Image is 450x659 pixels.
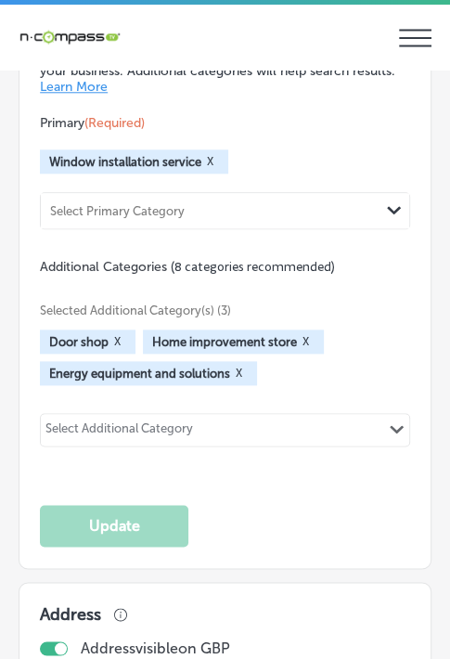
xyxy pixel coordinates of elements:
div: Domain Overview [71,110,166,122]
span: Additional Categories [40,259,335,275]
img: tab_keywords_by_traffic_grey.svg [185,108,199,123]
div: Select Primary Category [50,204,185,218]
span: Home improvement store [152,335,297,349]
button: X [297,334,315,349]
span: Window installation service [49,155,201,169]
p: Make the primary category the best choice for describing your business. Additional categories wil... [40,47,410,95]
span: Primary [40,115,145,131]
div: Select Additional Category [45,421,193,443]
a: Learn More [40,79,108,95]
button: X [230,366,248,381]
span: Energy equipment and solutions [49,367,230,381]
div: v 4.0.25 [52,30,91,45]
button: X [201,154,219,169]
button: Update [40,505,188,547]
span: (8 categories recommended) [171,258,335,276]
img: tab_domain_overview_orange.svg [50,108,65,123]
span: (Required) [84,115,145,131]
div: Domain: [DOMAIN_NAME] [48,48,204,63]
span: Door shop [49,335,109,349]
span: Selected Additional Category(s) (3) [40,304,396,317]
button: X [109,334,126,349]
img: 660ab0bf-5cc7-4cb8-ba1c-48b5ae0f18e60NCTV_CLogo_TV_Black_-500x88.png [19,28,121,45]
img: logo_orange.svg [30,30,45,45]
img: website_grey.svg [30,48,45,63]
p: Address visible on GBP [81,639,230,656]
div: Keywords by Traffic [205,110,313,122]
